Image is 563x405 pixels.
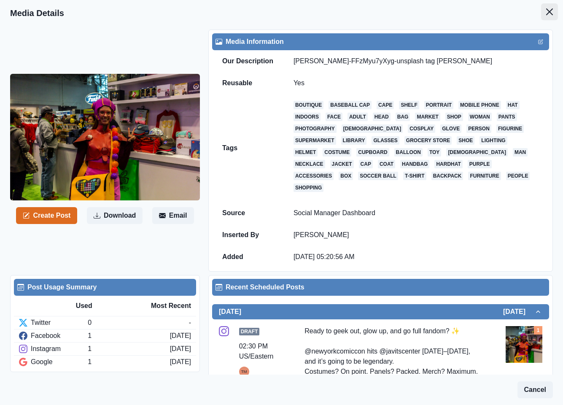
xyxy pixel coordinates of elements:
td: Added [212,246,283,268]
a: person [466,124,491,133]
a: cap [359,160,373,168]
a: backpack [431,172,463,180]
div: 1 [88,344,170,354]
a: head [373,113,391,121]
a: toy [428,148,441,157]
h2: [DATE] [503,308,534,316]
span: Draft [239,328,260,335]
div: Twitter [19,318,88,328]
div: Media Information [216,37,546,47]
a: face [326,113,342,121]
a: shoe [457,136,474,145]
a: hardhat [434,160,462,168]
a: t-shirt [403,172,426,180]
img: rioktog9uufkfkrzzhpf [506,326,542,363]
a: bag [396,113,410,121]
a: [DEMOGRAPHIC_DATA] [342,124,403,133]
a: cosplay [408,124,435,133]
a: glove [440,124,461,133]
td: [DATE] 05:20:56 AM [283,246,549,268]
a: handbag [400,160,429,168]
p: Social Manager Dashboard [294,209,539,217]
td: Inserted By [212,224,283,246]
div: - [189,318,191,328]
a: furniture [468,172,501,180]
div: 0 [88,318,189,328]
a: people [506,172,530,180]
div: Most Recent [133,301,191,311]
h2: [DATE] [219,308,241,316]
div: [DATE] [170,357,191,367]
a: hat [506,101,520,109]
a: helmet [294,148,318,157]
div: 1 [88,331,170,341]
a: figurine [496,124,524,133]
td: Tags [212,94,283,202]
div: Recent Scheduled Posts [216,282,546,292]
div: Instagram [19,344,88,354]
a: baseball cap [329,101,372,109]
a: grocery store [404,136,452,145]
td: [PERSON_NAME]-FFzMyu7yXyg-unsplash tag [PERSON_NAME] [283,50,549,72]
a: shopping [294,184,323,192]
button: [DATE][DATE] [212,304,549,319]
a: shelf [399,101,419,109]
a: purple [468,160,492,168]
td: Yes [283,72,549,94]
a: [PERSON_NAME] [294,231,349,238]
a: lighting [479,136,507,145]
a: jacket [330,160,354,168]
a: accessories [294,172,334,180]
div: 1 [88,357,170,367]
a: necklace [294,160,325,168]
a: box [339,172,353,180]
button: Email [152,207,194,224]
div: Used [76,301,134,311]
a: soccer ball [358,172,398,180]
a: supermarket [294,136,336,145]
a: balloon [394,148,423,157]
a: mobile phone [458,101,501,109]
div: [DATE] [170,344,191,354]
div: Google [19,357,88,367]
a: cupboard [356,148,389,157]
img: rioktog9uufkfkrzzhpf [10,74,200,200]
a: pants [497,113,517,121]
button: Close [541,3,558,20]
div: Tony Manalo [241,367,247,377]
td: Our Description [212,50,283,72]
div: Total Media Attached [534,326,542,335]
div: [DATE] [170,331,191,341]
button: Edit [536,37,546,47]
td: Source [212,202,283,224]
a: glasses [372,136,399,145]
a: shop [445,113,463,121]
a: cape [377,101,394,109]
a: library [341,136,367,145]
div: Post Usage Summary [17,282,193,292]
div: 02:30 PM US/Eastern [239,341,281,362]
button: Download [87,207,143,224]
a: man [513,148,528,157]
a: adult [347,113,368,121]
div: Facebook [19,331,88,341]
td: Reusable [212,72,283,94]
a: coat [378,160,395,168]
a: costume [323,148,351,157]
button: Cancel [517,381,553,398]
a: market [415,113,440,121]
button: Create Post [16,207,77,224]
a: woman [468,113,492,121]
a: indoors [294,113,321,121]
a: portrait [424,101,453,109]
a: [DEMOGRAPHIC_DATA] [446,148,508,157]
a: boutique [294,101,323,109]
a: photography [294,124,337,133]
